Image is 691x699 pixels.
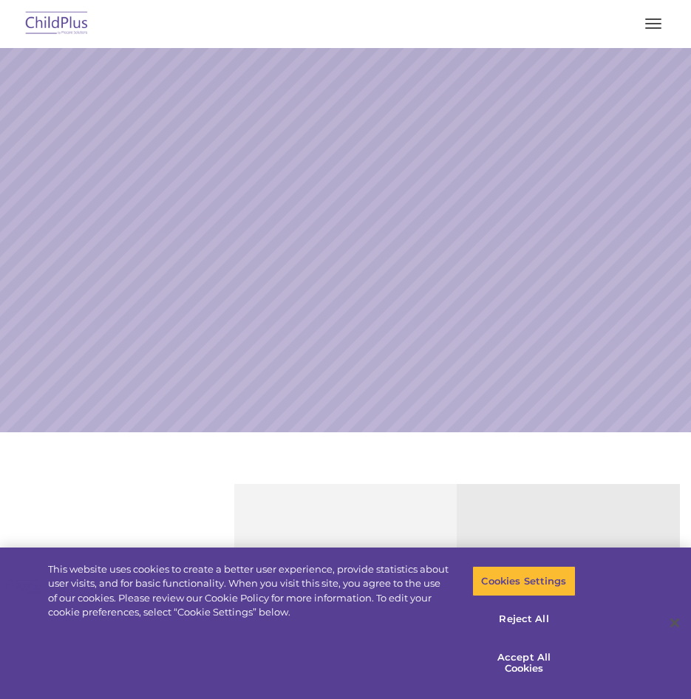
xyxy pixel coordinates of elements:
button: Reject All [472,604,576,635]
button: Close [658,607,691,639]
div: This website uses cookies to create a better user experience, provide statistics about user visit... [48,562,452,620]
img: ChildPlus by Procare Solutions [22,7,92,41]
button: Accept All Cookies [472,642,576,684]
button: Cookies Settings [472,566,576,597]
